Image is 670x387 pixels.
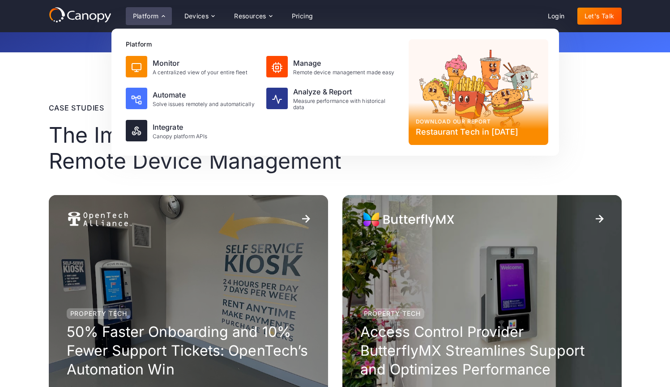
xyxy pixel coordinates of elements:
[293,69,395,76] div: Remote device management made easy
[234,13,266,19] div: Resources
[153,89,255,100] div: Automate
[416,126,541,138] div: Restaurant Tech in [DATE]
[293,58,395,68] div: Manage
[153,101,255,107] div: Solve issues remotely and automatically
[360,308,424,319] div: Property Tech
[293,98,398,111] div: Measure performance with historical data
[49,122,389,174] h2: The Impact of Automating Remote Device Management
[177,7,222,25] div: Devices
[263,83,401,115] a: Analyze & ReportMeasure performance with historical data
[153,133,208,140] div: Canopy platform APIs
[577,8,622,25] a: Let's Talk
[49,102,389,113] div: case studies
[227,7,279,25] div: Resources
[67,308,131,319] div: Property Tech
[126,7,172,25] div: Platform
[184,13,209,19] div: Devices
[293,86,398,97] div: Analyze & Report
[360,323,604,378] h3: Access Control Provider ButterflyMX Streamlines Support and Optimizes Performance
[153,122,208,132] div: Integrate
[122,83,261,115] a: AutomateSolve issues remotely and automatically
[541,8,572,25] a: Login
[126,39,401,49] div: Platform
[122,116,261,145] a: IntegrateCanopy platform APIs
[416,118,541,126] div: Download our report
[153,58,248,68] div: Monitor
[263,52,401,81] a: ManageRemote device management made easy
[153,69,248,76] div: A centralized view of your entire fleet
[122,52,261,81] a: MonitorA centralized view of your entire fleet
[285,8,320,25] a: Pricing
[133,13,159,19] div: Platform
[67,323,310,378] h3: 50% Faster Onboarding and 10% Fewer Support Tickets: OpenTech’s Automation Win
[111,29,559,156] nav: Platform
[409,39,548,145] a: Download our reportRestaurant Tech in [DATE]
